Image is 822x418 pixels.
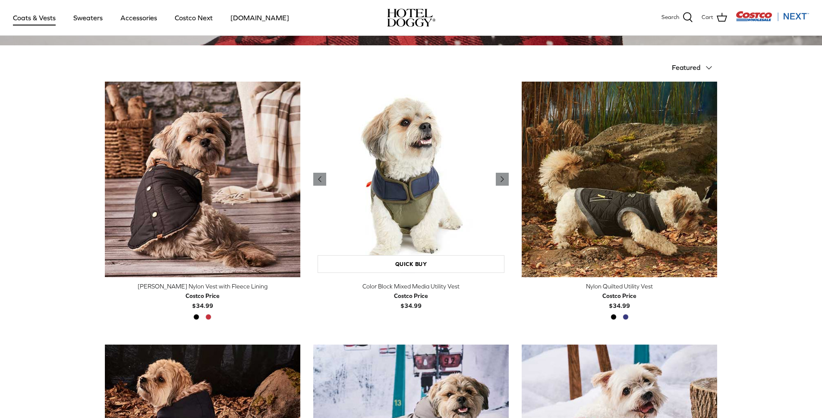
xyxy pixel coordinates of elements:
a: Coats & Vests [5,3,63,32]
a: Color Block Mixed Media Utility Vest Costco Price$34.99 [313,282,509,310]
a: [PERSON_NAME] Nylon Vest with Fleece Lining Costco Price$34.99 [105,282,300,310]
a: Previous [313,173,326,186]
img: hoteldoggycom [387,9,435,27]
a: Cart [702,12,727,23]
span: Cart [702,13,713,22]
a: [DOMAIN_NAME] [223,3,297,32]
b: $34.99 [602,291,636,309]
a: Melton Nylon Vest with Fleece Lining [105,82,300,277]
b: $34.99 [186,291,220,309]
a: Color Block Mixed Media Utility Vest [313,82,509,277]
a: Previous [496,173,509,186]
a: Quick buy [318,255,504,273]
img: tan dog wearing a blue & brown vest [313,82,509,277]
div: Costco Price [186,291,220,301]
div: Nylon Quilted Utility Vest [522,282,717,291]
a: Sweaters [66,3,110,32]
a: Nylon Quilted Utility Vest Costco Price$34.99 [522,282,717,310]
div: Costco Price [602,291,636,301]
a: Search [661,12,693,23]
div: Costco Price [394,291,428,301]
span: Featured [672,63,700,71]
a: Nylon Quilted Utility Vest [522,82,717,277]
button: Featured [672,58,718,77]
img: Costco Next [736,11,809,22]
b: $34.99 [394,291,428,309]
div: [PERSON_NAME] Nylon Vest with Fleece Lining [105,282,300,291]
div: Color Block Mixed Media Utility Vest [313,282,509,291]
a: Costco Next [167,3,220,32]
span: Search [661,13,679,22]
a: hoteldoggy.com hoteldoggycom [387,9,435,27]
a: Accessories [113,3,165,32]
a: Visit Costco Next [736,16,809,23]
